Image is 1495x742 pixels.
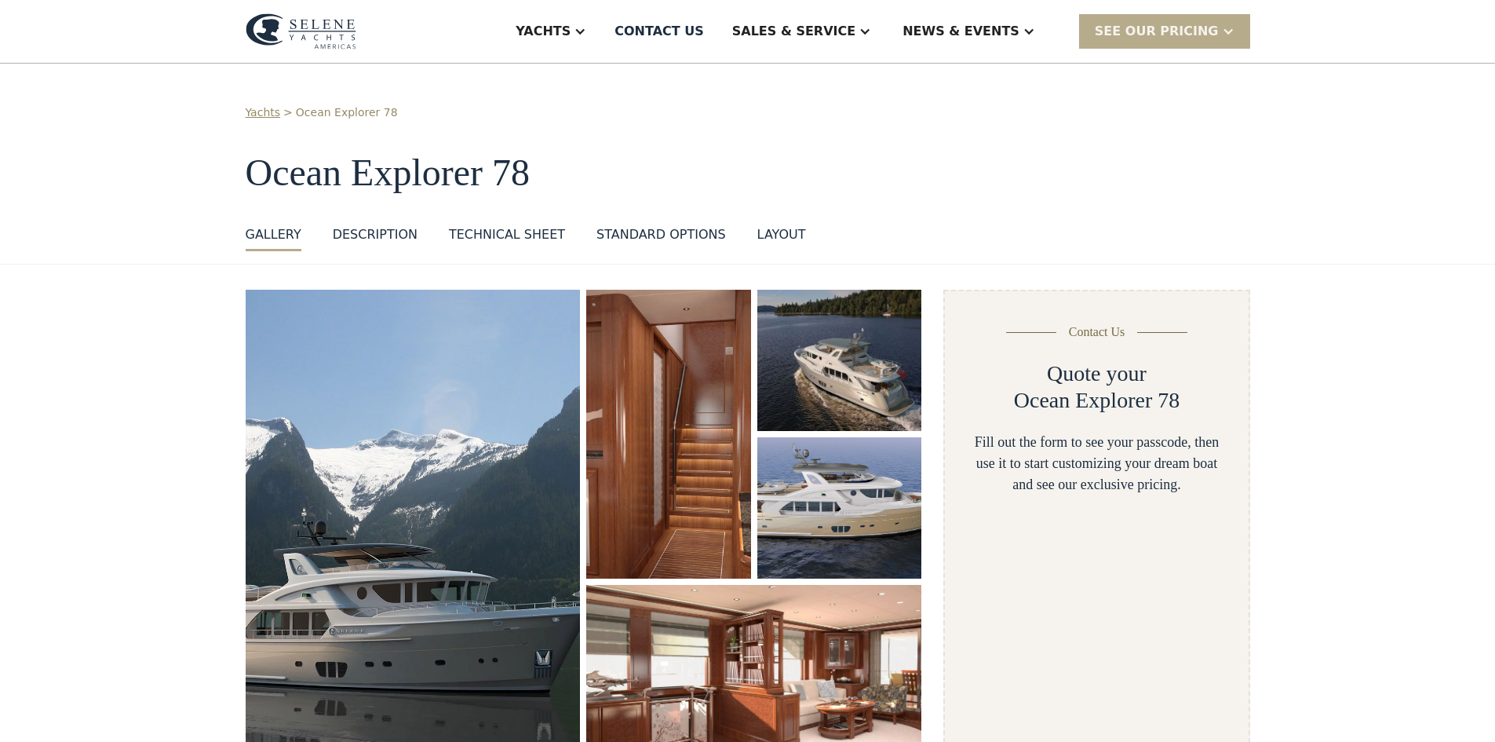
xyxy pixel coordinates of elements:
[449,225,565,251] a: Technical sheet
[1095,22,1219,41] div: SEE Our Pricing
[902,22,1019,41] div: News & EVENTS
[596,225,726,244] div: standard options
[296,104,398,121] a: Ocean Explorer 78
[1069,323,1125,342] div: Contact Us
[246,225,301,251] a: GALLERY
[246,152,1250,194] h1: Ocean Explorer 78
[1014,387,1180,414] h2: Ocean Explorer 78
[757,225,806,244] div: layout
[732,22,855,41] div: Sales & Service
[757,225,806,251] a: layout
[246,225,301,244] div: GALLERY
[1079,14,1250,48] div: SEE Our Pricing
[516,22,571,41] div: Yachts
[333,225,418,251] a: DESCRIPTION
[283,104,293,121] div: >
[970,432,1223,495] div: Fill out the form to see your passcode, then use it to start customizing your dream boat and see ...
[614,22,704,41] div: Contact US
[596,225,726,251] a: standard options
[757,437,922,579] a: open lightbox
[757,290,922,431] a: open lightbox
[246,104,281,121] a: Yachts
[586,290,750,579] a: open lightbox
[246,13,356,49] img: logo
[333,225,418,244] div: DESCRIPTION
[1047,360,1147,387] h2: Quote your
[449,225,565,244] div: Technical sheet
